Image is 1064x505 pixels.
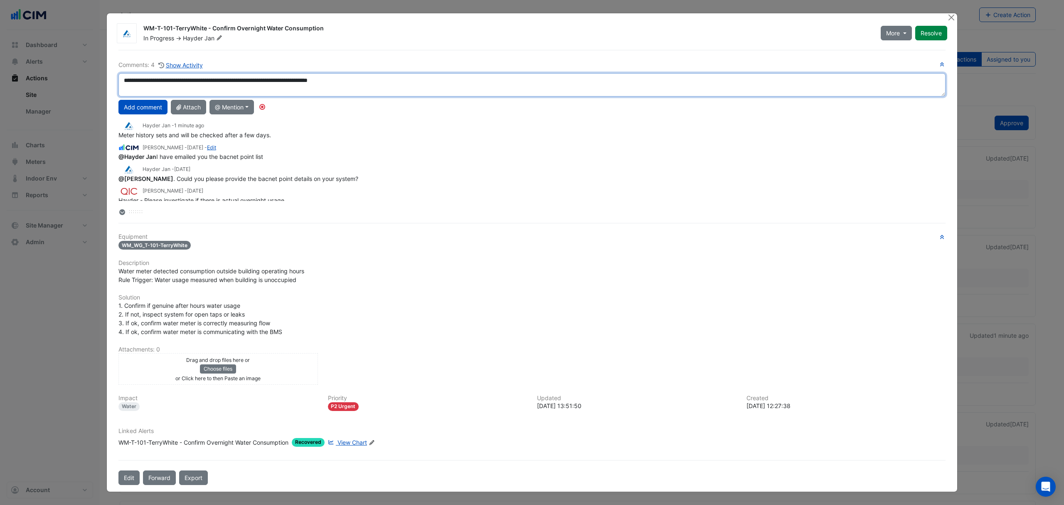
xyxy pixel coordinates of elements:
h6: Priority [328,395,527,402]
span: Jan [204,34,224,42]
h6: Attachments: 0 [118,346,946,353]
span: View Chart [337,439,367,446]
span: shafayet.ali@cimenviro.com [CIM] [118,175,173,182]
span: WM_WG_T-101-TerryWhite [118,241,191,250]
button: Resolve [915,26,947,40]
button: Add comment [118,100,167,114]
button: More [881,26,912,40]
div: WM-T-101-TerryWhite - Confirm Overnight Water Consumption [143,24,871,34]
span: Hayder [183,35,203,42]
h6: Linked Alerts [118,428,946,435]
span: 2025-09-09 13:51:50 [174,122,204,129]
a: Edit [207,144,216,151]
button: Show Activity [158,60,203,70]
div: Comments: 4 [118,60,203,70]
div: [DATE] 13:51:50 [537,401,736,410]
div: Tooltip anchor [259,103,266,111]
button: Forward [143,470,176,485]
button: Attach [171,100,206,114]
h6: Impact [118,395,318,402]
fa-icon: Edit Linked Alerts [369,440,375,446]
small: Hayder Jan - [143,122,204,129]
h6: Description [118,260,946,267]
img: QIC [118,187,139,196]
h6: Equipment [118,233,946,240]
span: 2025-09-03 16:34:48 [187,144,203,151]
span: In Progress [143,35,174,42]
a: Export [179,470,208,485]
button: Choose files [200,364,236,374]
img: Airmaster Australia [118,121,139,131]
img: Airmaster Australia [118,165,139,174]
fa-layers: More [118,209,126,215]
span: Water meter detected consumption outside building operating hours Rule Trigger: Water usage measu... [118,267,304,283]
div: Open Intercom Messenger [1036,477,1056,497]
button: Close [947,13,956,22]
span: -> [176,35,181,42]
span: . Could you please provide the bacnet point details on your system? [118,175,358,182]
div: [DATE] 12:27:38 [746,401,946,410]
img: Airmaster Australia [117,30,136,38]
h6: Created [746,395,946,402]
div: WM-T-101-TerryWhite - Confirm Overnight Water Consumption [118,438,288,447]
h6: Updated [537,395,736,402]
a: View Chart [326,438,367,447]
span: Meter history sets and will be checked after a few days. [118,131,271,139]
span: Recovered [292,438,325,447]
small: Drag and drop files here or [186,357,250,363]
span: 2025-09-03 16:08:14 [174,166,190,172]
img: CIM [118,143,139,152]
span: I have emailed you the bacnet point list [118,153,263,160]
button: @ Mention [209,100,254,114]
h6: Solution [118,294,946,301]
small: or Click here to then Paste an image [175,375,261,381]
span: Hayder - Please investigate if there is actual overnight usage [118,197,284,204]
span: hjan@airmaster.com.au [Airmaster Australia] [118,153,156,160]
div: Water [118,402,140,411]
button: Edit [118,470,140,485]
small: Hayder Jan - [143,166,190,173]
span: More [886,29,900,37]
span: 1. Confirm if genuine after hours water usage 2. If not, inspect system for open taps or leaks 3.... [118,302,282,335]
div: P2 Urgent [328,402,359,411]
small: [PERSON_NAME] - [143,187,203,195]
small: [PERSON_NAME] - - [143,144,216,151]
span: 2025-09-01 12:27:38 [187,188,203,194]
